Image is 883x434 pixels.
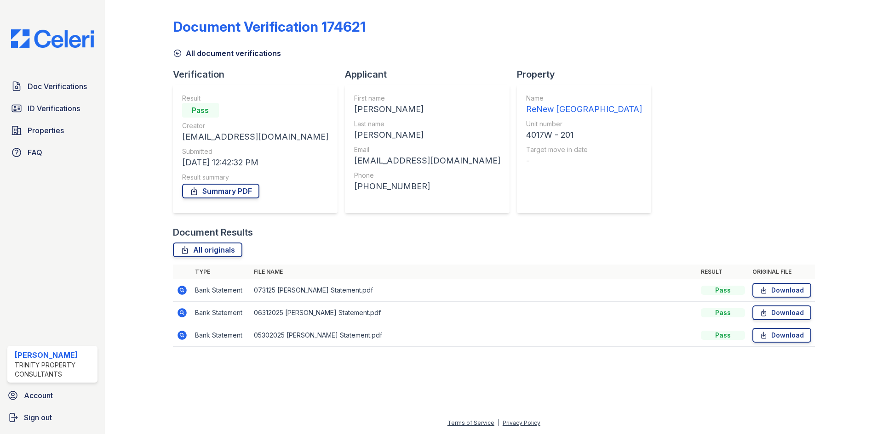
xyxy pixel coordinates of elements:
div: Email [354,145,500,154]
span: Sign out [24,412,52,423]
span: Doc Verifications [28,81,87,92]
div: Target move in date [526,145,642,154]
div: Pass [701,308,745,317]
div: Pass [182,103,219,118]
div: Pass [701,286,745,295]
a: Name ReNew [GEOGRAPHIC_DATA] [526,94,642,116]
a: Download [752,328,811,343]
div: [PERSON_NAME] [354,103,500,116]
span: FAQ [28,147,42,158]
td: Bank Statement [191,324,250,347]
div: Creator [182,121,328,130]
a: Download [752,305,811,320]
div: Submitted [182,147,328,156]
th: Result [697,265,749,279]
td: 073125 [PERSON_NAME] Statement.pdf [250,279,697,302]
a: Summary PDF [182,184,259,198]
div: Trinity Property Consultants [15,361,94,379]
span: Properties [28,125,64,136]
div: Document Verification 174621 [173,18,366,35]
a: FAQ [7,143,97,162]
div: First name [354,94,500,103]
div: ReNew [GEOGRAPHIC_DATA] [526,103,642,116]
a: ID Verifications [7,99,97,118]
div: [PHONE_NUMBER] [354,180,500,193]
td: Bank Statement [191,279,250,302]
div: Result [182,94,328,103]
div: Last name [354,119,500,129]
a: All originals [173,242,242,257]
div: Property [517,68,659,81]
th: Type [191,265,250,279]
div: Unit number [526,119,642,129]
td: 06312025 [PERSON_NAME] Statement.pdf [250,302,697,324]
div: Phone [354,171,500,180]
div: - [526,154,642,167]
a: Account [4,386,101,405]
td: 05302025 [PERSON_NAME] Statement.pdf [250,324,697,347]
div: [EMAIL_ADDRESS][DOMAIN_NAME] [182,130,328,143]
a: Sign out [4,408,101,427]
img: CE_Logo_Blue-a8612792a0a2168367f1c8372b55b34899dd931a85d93a1a3d3e32e68fde9ad4.png [4,29,101,48]
div: Verification [173,68,345,81]
a: Properties [7,121,97,140]
div: [DATE] 12:42:32 PM [182,156,328,169]
div: 4017W - 201 [526,129,642,141]
div: [PERSON_NAME] [354,129,500,141]
div: Name [526,94,642,103]
a: Download [752,283,811,298]
th: Original file [749,265,815,279]
div: Applicant [345,68,517,81]
div: Result summary [182,173,328,182]
div: Document Results [173,226,253,239]
td: Bank Statement [191,302,250,324]
a: Privacy Policy [503,419,540,426]
div: [PERSON_NAME] [15,349,94,361]
a: Doc Verifications [7,77,97,96]
a: All document verifications [173,48,281,59]
div: | [498,419,499,426]
a: Terms of Service [447,419,494,426]
span: Account [24,390,53,401]
div: [EMAIL_ADDRESS][DOMAIN_NAME] [354,154,500,167]
th: File name [250,265,697,279]
div: Pass [701,331,745,340]
span: ID Verifications [28,103,80,114]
